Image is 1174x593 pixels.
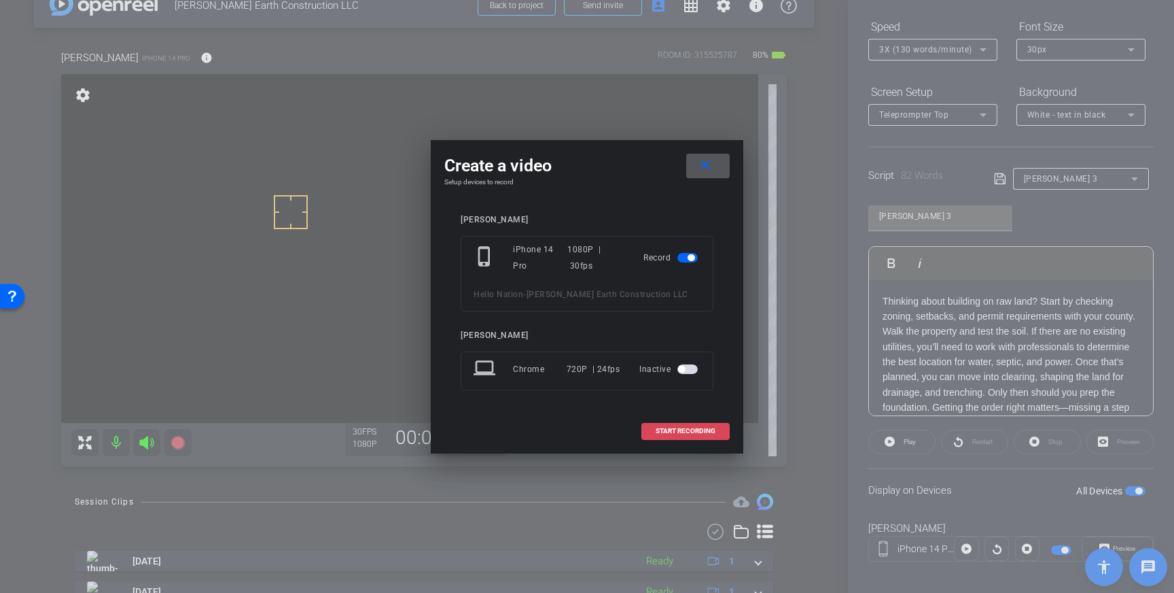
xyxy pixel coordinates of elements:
[461,215,713,225] div: [PERSON_NAME]
[444,178,730,186] h4: Setup devices to record
[474,357,498,382] mat-icon: laptop
[697,157,714,174] mat-icon: close
[444,154,730,178] div: Create a video
[513,241,567,274] div: iPhone 14 Pro
[656,428,715,435] span: START RECORDING
[643,241,700,274] div: Record
[641,423,730,440] button: START RECORDING
[639,357,700,382] div: Inactive
[474,290,523,299] span: Hello Nation
[523,290,527,299] span: -
[567,241,624,274] div: 1080P | 30fps
[474,245,498,270] mat-icon: phone_iphone
[513,357,567,382] div: Chrome
[567,357,620,382] div: 720P | 24fps
[527,290,688,299] span: [PERSON_NAME] Earth Construction LLC
[461,331,713,341] div: [PERSON_NAME]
